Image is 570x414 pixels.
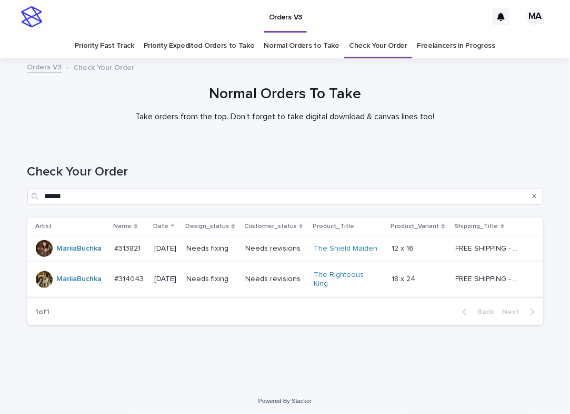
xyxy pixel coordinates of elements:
[113,221,132,232] p: Name
[186,244,237,253] p: Needs fixing
[527,8,544,25] div: MA
[154,244,178,253] p: [DATE]
[456,242,524,253] p: FREE SHIPPING - preview in 1-2 business days, after your approval delivery will take 5-10 b.d.
[258,398,312,404] a: Powered By Stacker
[57,275,102,284] a: MariiaBuchka
[74,61,135,73] p: Check Your Order
[314,271,379,288] a: The Righteous King
[244,221,297,232] p: Customer_status
[114,273,146,284] p: #314043
[75,112,496,122] p: Take orders from the top. Don't forget to take digital download & canvas lines too!
[313,221,354,232] p: Product_Title
[314,244,377,253] a: The Shield Maiden
[27,262,543,297] tr: MariiaBuchka #314043#314043 [DATE]Needs fixingNeeds revisionsThe Righteous King 18 x 2418 x 24 FR...
[454,307,498,317] button: Back
[27,164,543,180] h1: Check Your Order
[472,308,494,316] span: Back
[392,242,416,253] p: 12 x 16
[498,307,543,317] button: Next
[144,34,255,58] a: Priority Expedited Orders to Take
[186,275,237,284] p: Needs fixing
[391,221,439,232] p: Product_Variant
[57,244,102,253] a: MariiaBuchka
[27,299,58,325] p: 1 of 1
[264,34,340,58] a: Normal Orders to Take
[27,60,62,73] a: Orders V3
[455,221,498,232] p: Shipping_Title
[27,86,543,103] h1: Normal Orders To Take
[36,221,52,232] p: Artist
[185,221,229,232] p: Design_status
[245,275,305,284] p: Needs revisions
[417,34,495,58] a: Freelancers in Progress
[456,273,524,284] p: FREE SHIPPING - preview in 1-2 business days, after your approval delivery will take 5-10 b.d.
[392,273,417,284] p: 18 x 24
[75,34,134,58] a: Priority Fast Track
[27,235,543,262] tr: MariiaBuchka #313821#313821 [DATE]Needs fixingNeeds revisionsThe Shield Maiden 12 x 1612 x 16 FRE...
[21,6,42,27] img: stacker-logo-s-only.png
[153,221,168,232] p: Date
[114,242,143,253] p: #313821
[349,34,407,58] a: Check Your Order
[154,275,178,284] p: [DATE]
[503,308,526,316] span: Next
[27,188,543,205] input: Search
[245,244,305,253] p: Needs revisions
